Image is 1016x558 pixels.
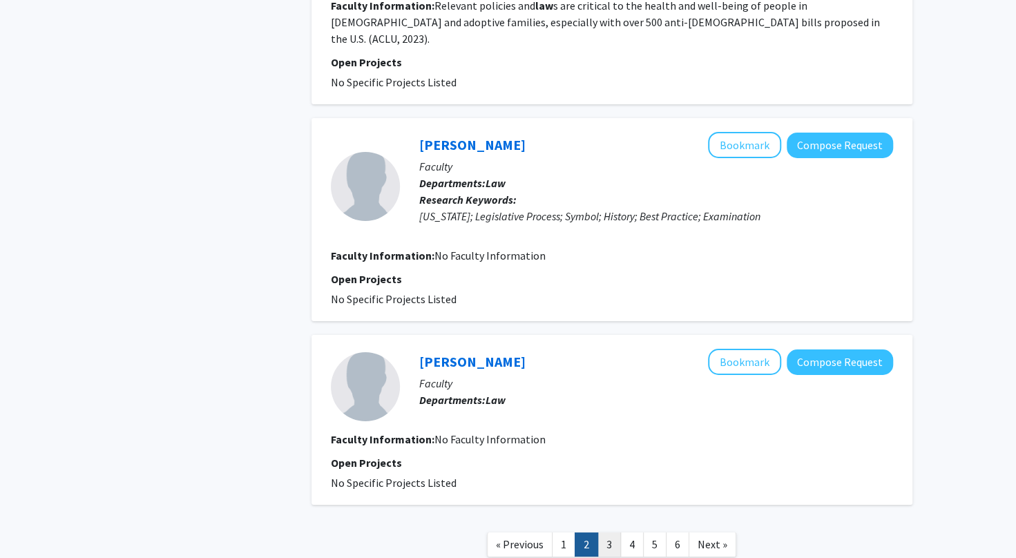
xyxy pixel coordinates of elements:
span: No Specific Projects Listed [331,75,457,89]
div: [US_STATE]; Legislative Process; Symbol; History; Best Practice; Examination [419,208,893,224]
span: No Faculty Information [434,432,546,446]
a: 1 [552,532,575,557]
p: Open Projects [331,454,893,471]
a: [PERSON_NAME] [419,136,526,153]
a: Next [689,532,736,557]
a: 4 [620,532,644,557]
b: Departments: [419,176,486,190]
a: 3 [597,532,621,557]
span: « Previous [496,537,544,551]
span: Next » [698,537,727,551]
a: 6 [666,532,689,557]
b: Law [486,393,506,407]
span: No Specific Projects Listed [331,476,457,490]
button: Add Alan Kluegel to Bookmarks [708,349,781,375]
a: [PERSON_NAME] [419,353,526,370]
b: Faculty Information: [331,249,434,262]
p: Faculty [419,158,893,175]
span: No Specific Projects Listed [331,292,457,306]
b: Faculty Information: [331,432,434,446]
a: 2 [575,532,598,557]
iframe: Chat [10,496,59,548]
b: Departments: [419,393,486,407]
a: Previous [487,532,553,557]
b: Research Keywords: [419,193,517,206]
p: Faculty [419,375,893,392]
p: Open Projects [331,271,893,287]
button: Compose Request to Alan Kluegel [787,349,893,375]
span: No Faculty Information [434,249,546,262]
button: Add Ryan Valentin to Bookmarks [708,132,781,158]
b: Law [486,176,506,190]
button: Compose Request to Ryan Valentin [787,133,893,158]
p: Open Projects [331,54,893,70]
a: 5 [643,532,667,557]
